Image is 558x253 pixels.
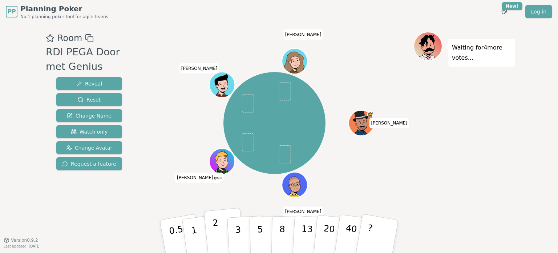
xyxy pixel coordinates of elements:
a: Log in [525,5,552,18]
span: Click to change your name [179,63,219,73]
span: No.1 planning poker tool for agile teams [20,14,108,20]
button: Change Avatar [56,141,122,154]
span: Room [57,32,82,45]
button: Reveal [56,77,122,90]
div: RDI PEGA Door met Genius [46,45,136,75]
span: PP [7,7,16,16]
button: Change Name [56,109,122,122]
span: Reveal [76,80,102,87]
span: Change Avatar [66,144,113,151]
span: Click to change your name [369,118,409,128]
span: Click to change your name [175,173,223,183]
span: Last updated: [DATE] [4,244,41,248]
a: PPPlanning PokerNo.1 planning poker tool for agile teams [6,4,108,20]
span: Change Name [67,112,112,119]
div: New! [502,2,522,10]
button: New! [498,5,511,18]
span: Patrick is the host [367,111,373,118]
button: Request a feature [56,157,122,170]
span: Planning Poker [20,4,108,14]
span: (you) [213,177,222,180]
span: Request a feature [62,160,116,167]
span: Click to change your name [283,29,323,40]
button: Click to change your avatar [210,149,234,173]
p: Waiting for 4 more votes... [452,43,511,63]
button: Reset [56,93,122,106]
button: Version0.9.2 [4,237,38,243]
button: Add as favourite [46,32,54,45]
span: Version 0.9.2 [11,237,38,243]
span: Watch only [71,128,108,135]
button: Watch only [56,125,122,138]
span: Click to change your name [283,206,323,217]
span: Reset [78,96,101,103]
